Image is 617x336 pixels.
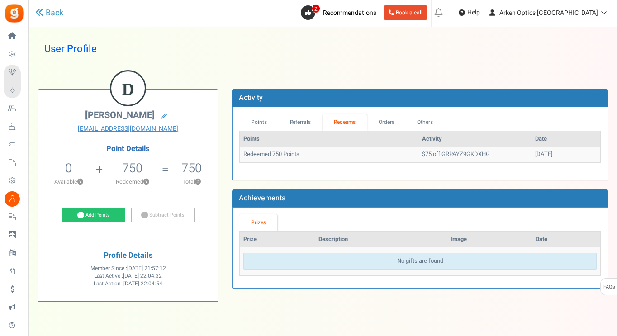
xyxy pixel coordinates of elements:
[315,232,447,247] th: Description
[532,147,600,162] td: [DATE]
[123,272,162,280] span: [DATE] 22:04:32
[181,161,202,175] h5: 750
[278,114,323,131] a: Referrals
[406,114,445,131] a: Others
[44,36,601,62] h1: User Profile
[195,179,201,185] button: ?
[418,131,532,147] th: Activity
[239,214,277,231] a: Prizes
[38,145,218,153] h4: Point Details
[45,251,211,260] h4: Profile Details
[111,71,145,107] figcaption: D
[104,178,161,186] p: Redeemed
[367,114,406,131] a: Orders
[143,179,149,185] button: ?
[90,265,166,272] span: Member Since :
[94,280,162,288] span: Last Action :
[499,8,598,18] span: Arken Optics [GEOGRAPHIC_DATA]
[301,5,380,20] a: 2 Recommendations
[4,3,24,24] img: Gratisfaction
[239,92,263,103] b: Activity
[94,272,162,280] span: Last Active :
[465,8,480,17] span: Help
[384,5,427,20] a: Book a call
[131,208,195,223] a: Subtract Points
[45,124,211,133] a: [EMAIL_ADDRESS][DOMAIN_NAME]
[43,178,95,186] p: Available
[239,193,285,203] b: Achievements
[85,109,155,122] span: [PERSON_NAME]
[532,232,600,247] th: Date
[312,4,320,13] span: 2
[323,8,376,18] span: Recommendations
[122,161,142,175] h5: 750
[603,279,615,296] span: FAQs
[77,179,83,185] button: ?
[447,232,532,247] th: Image
[123,280,162,288] span: [DATE] 22:04:54
[243,253,597,270] div: No gifts are found
[418,147,532,162] td: $75 off GRPAYZ9GKDXHG
[240,131,418,147] th: Points
[240,232,315,247] th: Prize
[239,114,278,131] a: Points
[62,208,125,223] a: Add Points
[170,178,214,186] p: Total
[455,5,484,20] a: Help
[65,159,72,177] span: 0
[127,265,166,272] span: [DATE] 21:57:12
[532,131,600,147] th: Date
[240,147,418,162] td: Redeemed 750 Points
[323,114,367,131] a: Redeems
